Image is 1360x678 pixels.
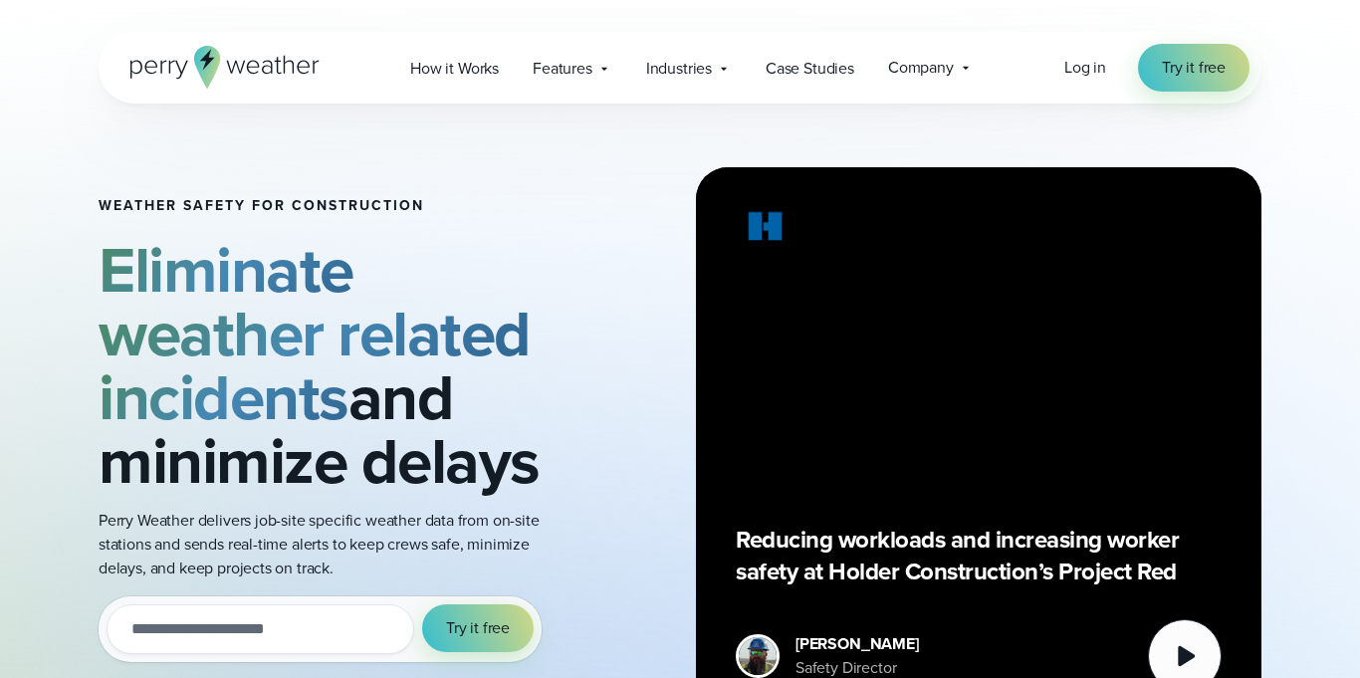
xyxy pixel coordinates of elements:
img: Merco Chantres Headshot [739,637,777,675]
a: How it Works [393,48,516,89]
span: Industries [646,57,712,81]
span: Try it free [446,616,510,640]
p: Reducing workloads and increasing worker safety at Holder Construction’s Project Red [736,524,1222,587]
a: Try it free [1138,44,1249,92]
button: Try it free [422,604,534,652]
div: [PERSON_NAME] [795,632,919,656]
h1: Weather safety for Construction [99,198,565,214]
span: How it Works [410,57,499,81]
span: Features [533,57,592,81]
a: Case Studies [749,48,871,89]
h2: and minimize delays [99,238,565,493]
span: Try it free [1162,56,1226,80]
span: Log in [1064,56,1106,79]
span: Company [888,56,954,80]
p: Perry Weather delivers job-site specific weather data from on-site stations and sends real-time a... [99,509,565,580]
span: Case Studies [766,57,854,81]
img: Holder.svg [736,207,795,253]
a: Log in [1064,56,1106,80]
strong: Eliminate weather related incidents [99,223,531,444]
